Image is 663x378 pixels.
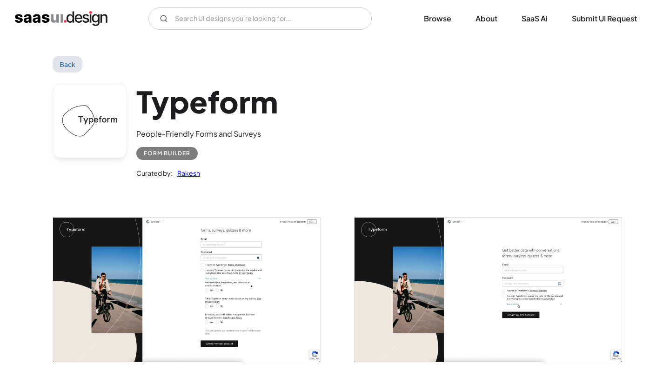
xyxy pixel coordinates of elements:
a: Back [53,56,83,73]
a: home [15,11,107,26]
a: Browse [413,8,462,29]
div: Curated by: [136,167,173,179]
a: open lightbox [355,218,622,362]
img: 6018de40d9c89fb7adfd2a6a_Typeform%20get%20started.jpg [355,218,622,362]
form: Email Form [148,7,372,30]
a: open lightbox [53,218,320,362]
a: SaaS Ai [510,8,559,29]
div: Form Builder [144,148,190,159]
h1: Typeform [136,84,278,119]
a: Rakesh [173,167,200,179]
div: People-Friendly Forms and Surveys [136,128,278,139]
input: Search UI designs you're looking for... [148,7,372,30]
a: Submit UI Request [561,8,648,29]
a: About [464,8,509,29]
img: 6018de4019cb53f0c9ae1336_Typeform%20get%20started%202.jpg [53,218,320,362]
